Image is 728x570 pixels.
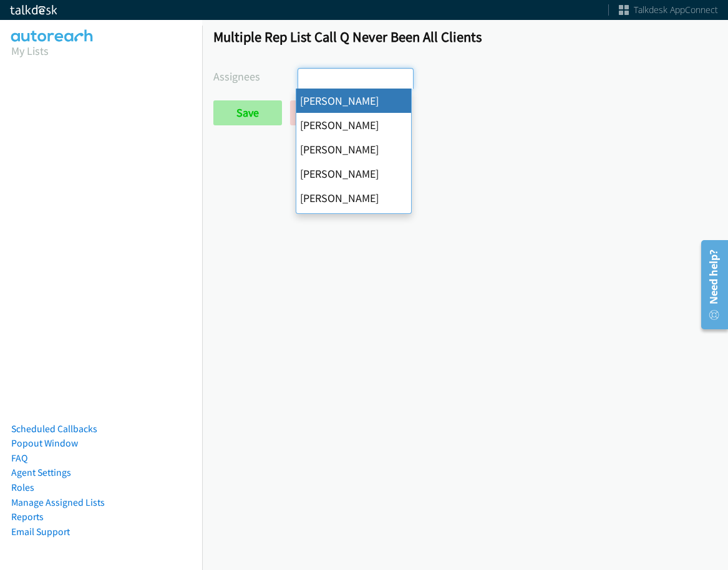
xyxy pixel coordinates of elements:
[213,100,282,125] input: Save
[296,89,411,113] li: [PERSON_NAME]
[296,137,411,162] li: [PERSON_NAME]
[296,210,411,234] li: [PERSON_NAME]
[11,526,70,538] a: Email Support
[11,511,44,523] a: Reports
[11,44,49,58] a: My Lists
[11,481,34,493] a: Roles
[692,235,728,334] iframe: Resource Center
[296,162,411,186] li: [PERSON_NAME]
[213,28,717,46] h1: Multiple Rep List Call Q Never Been All Clients
[11,466,71,478] a: Agent Settings
[296,186,411,210] li: [PERSON_NAME]
[11,437,78,449] a: Popout Window
[296,113,411,137] li: [PERSON_NAME]
[11,496,105,508] a: Manage Assigned Lists
[11,423,97,435] a: Scheduled Callbacks
[290,100,359,125] a: Back
[11,452,27,464] a: FAQ
[619,4,718,16] a: Talkdesk AppConnect
[213,68,298,85] label: Assignees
